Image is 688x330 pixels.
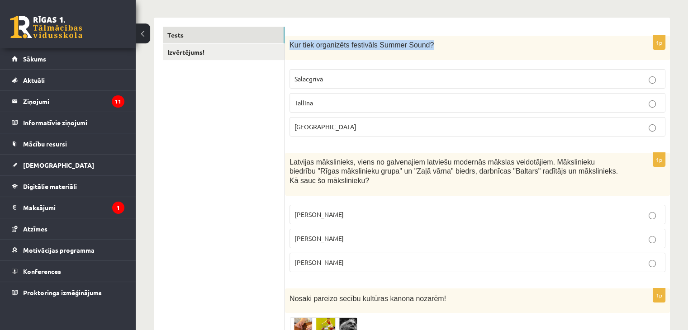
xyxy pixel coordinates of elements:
a: Maksājumi1 [12,197,124,218]
a: Aktuāli [12,70,124,90]
span: [PERSON_NAME] [294,234,344,242]
span: Kur tiek organizēts festivāls Summer Sound? [289,41,434,49]
span: Digitālie materiāli [23,182,77,190]
a: Rīgas 1. Tālmācības vidusskola [10,16,82,38]
a: Mācību resursi [12,133,124,154]
p: 1p [653,288,665,302]
span: [PERSON_NAME] [294,258,344,266]
input: Tallinā [649,100,656,108]
span: Sākums [23,55,46,63]
input: [PERSON_NAME] [649,212,656,219]
span: Latvijas mākslinieks, viens no galvenajiem latviešu modernās mākslas veidotājiem. Mākslinieku bie... [289,158,618,184]
legend: Maksājumi [23,197,124,218]
a: Atzīmes [12,218,124,239]
span: Tallinā [294,99,313,107]
span: Proktoringa izmēģinājums [23,288,102,297]
input: Salacgrīvā [649,76,656,84]
legend: Informatīvie ziņojumi [23,112,124,133]
a: Izvērtējums! [163,44,285,61]
span: Mācību resursi [23,140,67,148]
span: Atzīmes [23,225,47,233]
input: [PERSON_NAME] [649,236,656,243]
a: Motivācijas programma [12,240,124,260]
span: Salacgrīvā [294,75,323,83]
a: Ziņojumi11 [12,91,124,112]
a: Konferences [12,261,124,282]
span: [DEMOGRAPHIC_DATA] [23,161,94,169]
span: [GEOGRAPHIC_DATA] [294,123,356,131]
span: Konferences [23,267,61,275]
a: [DEMOGRAPHIC_DATA] [12,155,124,175]
span: Nosaki pareizo secību kultūras kanona nozarēm! [289,295,446,302]
a: Proktoringa izmēģinājums [12,282,124,303]
legend: Ziņojumi [23,91,124,112]
input: [GEOGRAPHIC_DATA] [649,124,656,132]
a: Informatīvie ziņojumi [12,112,124,133]
span: Motivācijas programma [23,246,95,254]
a: Sākums [12,48,124,69]
a: Tests [163,27,285,43]
p: 1p [653,35,665,50]
i: 1 [112,202,124,214]
p: 1p [653,152,665,167]
a: Digitālie materiāli [12,176,124,197]
span: [PERSON_NAME] [294,210,344,218]
i: 11 [112,95,124,108]
input: [PERSON_NAME] [649,260,656,267]
span: Aktuāli [23,76,45,84]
